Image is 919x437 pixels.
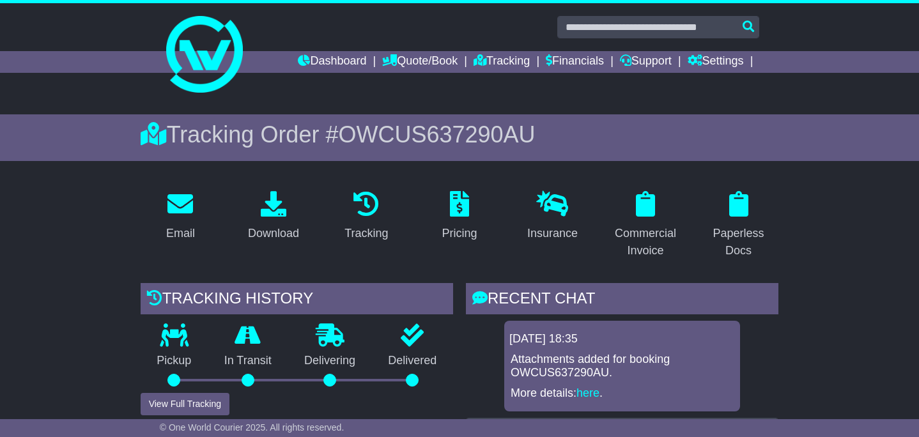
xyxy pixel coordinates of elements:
[519,187,586,247] a: Insurance
[344,225,388,242] div: Tracking
[158,187,203,247] a: Email
[527,225,578,242] div: Insurance
[141,121,779,148] div: Tracking Order #
[336,187,396,247] a: Tracking
[248,225,299,242] div: Download
[707,225,771,259] div: Paperless Docs
[433,187,485,247] a: Pricing
[141,393,229,415] button: View Full Tracking
[160,422,344,433] span: © One World Courier 2025. All rights reserved.
[442,225,477,242] div: Pricing
[605,187,686,264] a: Commercial Invoice
[288,354,371,368] p: Delivering
[474,51,530,73] a: Tracking
[576,387,599,399] a: here
[166,225,195,242] div: Email
[511,387,734,401] p: More details: .
[338,121,535,148] span: OWCUS637290AU
[141,354,208,368] p: Pickup
[620,51,672,73] a: Support
[372,354,453,368] p: Delivered
[382,51,458,73] a: Quote/Book
[688,51,744,73] a: Settings
[466,283,778,318] div: RECENT CHAT
[298,51,366,73] a: Dashboard
[208,354,288,368] p: In Transit
[546,51,604,73] a: Financials
[511,353,734,380] p: Attachments added for booking OWCUS637290AU.
[699,187,779,264] a: Paperless Docs
[614,225,677,259] div: Commercial Invoice
[141,283,453,318] div: Tracking history
[509,332,735,346] div: [DATE] 18:35
[240,187,307,247] a: Download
